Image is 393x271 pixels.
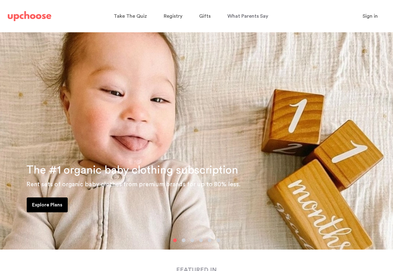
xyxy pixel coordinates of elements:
[227,14,268,19] span: What Parents Say
[114,14,147,19] span: Take The Quiz
[199,10,212,22] a: Gifts
[26,165,238,176] span: The #1 organic baby clothing subscription
[363,14,378,19] span: Sign in
[164,10,184,22] a: Registry
[227,10,270,22] a: What Parents Say
[114,10,149,22] a: Take The Quiz
[164,14,182,19] span: Registry
[355,10,386,22] button: Sign in
[26,179,386,189] p: Rent sets of organic baby clothes from premium brands for up to 80% less.
[32,201,62,209] p: Explore Plans
[8,10,51,23] a: UpChoose
[27,197,68,212] a: Explore Plans
[8,11,51,21] img: UpChoose
[199,14,211,19] span: Gifts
